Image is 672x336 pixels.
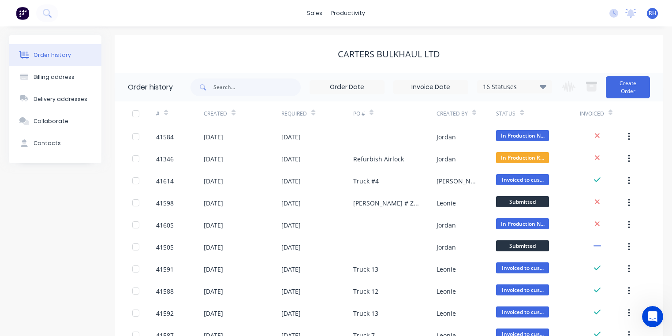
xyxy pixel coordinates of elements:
div: Created By [437,110,468,118]
div: 41588 [156,287,174,296]
div: 41346 [156,154,174,164]
div: [DATE] [281,132,301,142]
div: [DATE] [281,176,301,186]
div: 41598 [156,198,174,208]
div: Leonie [437,265,456,274]
div: [DATE] [281,198,301,208]
div: [DATE] [204,287,223,296]
div: [DATE] [281,265,301,274]
div: PO # [353,101,437,126]
span: RH [649,9,656,17]
span: Invoiced to cus... [496,174,549,185]
div: 41605 [156,220,174,230]
div: Leonie [437,198,456,208]
div: [DATE] [204,265,223,274]
div: productivity [327,7,370,20]
div: Billing address [34,73,75,81]
div: sales [302,7,327,20]
div: [DATE] [281,154,301,164]
div: Contacts [34,139,61,147]
div: [DATE] [281,309,301,318]
div: Jordan [437,243,456,252]
div: Truck #4 [353,176,379,186]
div: Status [496,101,579,126]
div: 41584 [156,132,174,142]
button: Collaborate [9,110,101,132]
div: Truck 12 [353,287,378,296]
button: Create Order [606,76,650,98]
div: 41591 [156,265,174,274]
div: [PERSON_NAME] # Z399G [353,198,419,208]
button: Delivery addresses [9,88,101,110]
div: Refurbish Airlock [353,154,404,164]
div: 41592 [156,309,174,318]
button: Order history [9,44,101,66]
span: Invoiced to cus... [496,284,549,295]
span: Invoiced to cus... [496,306,549,317]
div: Order history [128,82,173,93]
div: [DATE] [204,132,223,142]
div: [DATE] [204,154,223,164]
div: Carters Bulkhaul Ltd [338,49,440,60]
div: Leonie [437,309,456,318]
button: Billing address [9,66,101,88]
div: Created By [437,101,496,126]
div: 41505 [156,243,174,252]
div: Collaborate [34,117,68,125]
span: Submitted [496,240,549,251]
div: [DATE] [281,243,301,252]
div: Required [281,110,307,118]
button: Contacts [9,132,101,154]
span: In Production N... [496,130,549,141]
span: Invoiced to cus... [496,262,549,273]
div: [DATE] [281,287,301,296]
div: Created [204,101,281,126]
div: Truck 13 [353,265,378,274]
div: [PERSON_NAME] [437,176,478,186]
div: [DATE] [204,309,223,318]
div: [DATE] [204,220,223,230]
div: Status [496,110,515,118]
div: [DATE] [204,198,223,208]
div: 41614 [156,176,174,186]
div: [DATE] [204,176,223,186]
div: [DATE] [204,243,223,252]
div: Invoiced [580,101,627,126]
span: In Production N... [496,218,549,229]
div: # [156,101,204,126]
div: # [156,110,160,118]
input: Search... [213,78,301,96]
div: Jordan [437,154,456,164]
div: Created [204,110,227,118]
span: Submitted [496,196,549,207]
div: PO # [353,110,365,118]
div: Delivery addresses [34,95,87,103]
input: Order Date [310,81,384,94]
input: Invoice Date [394,81,468,94]
img: Factory [16,7,29,20]
div: Invoiced [580,110,604,118]
div: Jordan [437,132,456,142]
div: Jordan [437,220,456,230]
div: 16 Statuses [478,82,552,92]
div: Leonie [437,287,456,296]
div: Order history [34,51,71,59]
div: Truck 13 [353,309,378,318]
iframe: Intercom live chat [642,306,663,327]
div: [DATE] [281,220,301,230]
div: Required [281,101,353,126]
span: In Production R... [496,152,549,163]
